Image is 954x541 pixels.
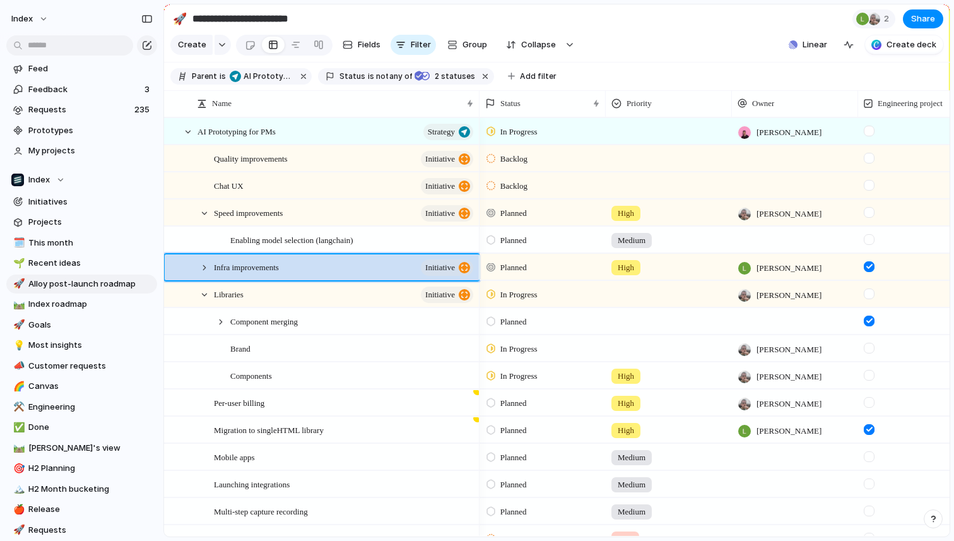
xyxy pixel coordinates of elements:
button: 2 statuses [413,69,478,83]
a: 🛤️[PERSON_NAME]'s view [6,439,157,458]
span: Alloy post-launch roadmap [28,278,153,290]
span: Backlog [500,153,527,165]
div: 🚀 [13,276,22,291]
span: High [618,370,634,383]
a: Prototypes [6,121,157,140]
span: AI Prototyping for PMs [244,71,293,82]
a: 📣Customer requests [6,357,157,376]
button: initiative [421,205,473,222]
button: 🎯 [11,462,24,475]
div: 🛤️ [13,441,22,455]
span: Requests [28,104,131,116]
span: Medium [618,451,645,464]
button: Add filter [500,68,564,85]
span: Parent [192,71,217,82]
span: Chat UX [214,178,244,193]
span: Create [178,39,206,51]
span: H2 Month bucketing [28,483,153,496]
a: 🚀Alloy post-launch roadmap [6,275,157,294]
div: 🌈Canvas [6,377,157,396]
button: 🏔️ [11,483,24,496]
div: 🚀 [173,10,187,27]
span: Planned [500,451,527,464]
span: Recent ideas [28,257,153,270]
span: [PERSON_NAME] [757,371,821,383]
button: Linear [784,35,832,54]
span: Libraries [214,287,244,301]
a: 🏔️H2 Month bucketing [6,480,157,499]
span: In Progress [500,343,538,355]
div: 🍎 [13,502,22,517]
span: Medium [618,234,645,247]
button: Strategy [423,124,473,140]
span: AI Prototyping for PMs [230,71,293,82]
span: any of [388,71,413,82]
span: Engineering [28,401,153,413]
a: 🌱Recent ideas [6,254,157,273]
span: In Progress [500,370,538,383]
button: Create deck [865,35,943,54]
a: 🍎Release [6,500,157,519]
span: Planned [500,424,527,437]
span: Share [911,13,935,25]
a: 💡Most insights [6,336,157,355]
div: 📣 [13,359,22,373]
button: Collapse [498,35,562,55]
span: Customer requests [28,360,153,372]
span: Status [500,97,521,110]
span: [PERSON_NAME] [757,208,821,220]
span: Release [28,503,153,516]
span: Planned [500,261,527,274]
span: High [618,261,634,274]
button: initiative [421,178,473,194]
span: Launching integrations [214,477,290,491]
span: [PERSON_NAME] [757,425,821,437]
button: isnotany of [365,69,415,83]
span: Enabling model selection (langchain) [230,232,353,247]
span: 2 [431,71,441,81]
span: Prototypes [28,124,153,137]
button: is [217,69,228,83]
a: 🎯H2 Planning [6,459,157,478]
a: ⚒️Engineering [6,398,157,417]
a: 🚀Goals [6,316,157,335]
div: 🎯 [13,461,22,476]
div: ✅ [13,420,22,435]
span: Planned [500,397,527,410]
button: Index [6,9,55,29]
span: Initiatives [28,196,153,208]
span: Index roadmap [28,298,153,311]
a: My projects [6,141,157,160]
div: 🌱 [13,256,22,271]
span: initiative [425,286,455,304]
span: Brand [230,341,250,355]
span: Migration to singleHTML library [214,422,324,437]
span: [PERSON_NAME] [757,262,821,275]
a: Feedback3 [6,80,157,99]
span: Quality improvements [214,151,288,165]
span: is [220,71,226,82]
span: Name [212,97,232,110]
span: Projects [28,216,153,229]
button: 🌱 [11,257,24,270]
div: 🏔️ [13,482,22,496]
span: Done [28,421,153,434]
div: 🗓️ [13,235,22,250]
button: 🚀 [11,524,24,537]
button: ✅ [11,421,24,434]
div: 🚀 [13,318,22,332]
div: 💡 [13,338,22,353]
div: 🌈 [13,379,22,394]
span: initiative [425,205,455,222]
span: My projects [28,145,153,157]
span: initiative [425,150,455,168]
a: Requests235 [6,100,157,119]
button: 🛤️ [11,298,24,311]
span: Collapse [521,39,556,51]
